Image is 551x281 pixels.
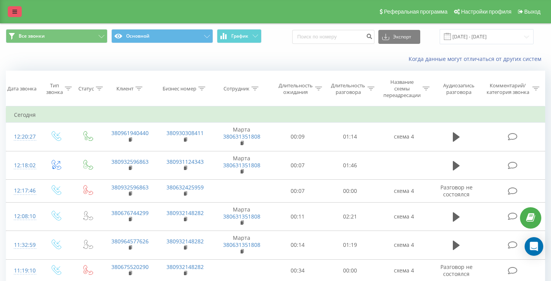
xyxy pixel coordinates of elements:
[376,180,431,202] td: схема 4
[224,85,250,92] div: Сотрудник
[324,151,376,180] td: 01:46
[217,29,262,43] button: График
[525,237,543,256] div: Open Intercom Messenger
[324,231,376,260] td: 01:19
[166,158,204,165] a: 380931124343
[271,231,324,260] td: 00:14
[271,123,324,151] td: 00:09
[278,82,313,95] div: Длительность ожидания
[14,158,32,173] div: 12:18:02
[6,29,107,43] button: Все звонки
[438,82,480,95] div: Аудиозапись разговора
[212,151,271,180] td: Марта
[7,85,36,92] div: Дата звонка
[376,231,431,260] td: схема 4
[163,85,196,92] div: Бизнес номер
[166,263,204,271] a: 380932148282
[376,123,431,151] td: схема 4
[14,263,32,278] div: 11:19:10
[384,9,447,15] span: Реферальная программа
[223,161,260,169] a: 380631351808
[271,202,324,231] td: 00:11
[19,33,45,39] span: Все звонки
[111,184,149,191] a: 380932596863
[78,85,94,92] div: Статус
[14,209,32,224] div: 12:08:10
[461,9,511,15] span: Настройки профиля
[111,209,149,217] a: 380676744299
[212,123,271,151] td: Марта
[223,213,260,220] a: 380631351808
[440,263,473,278] span: Разговор не состоялся
[111,29,213,43] button: Основной
[6,107,545,123] td: Сегодня
[378,30,420,44] button: Экспорт
[223,133,260,140] a: 380631351808
[324,180,376,202] td: 00:00
[116,85,133,92] div: Клиент
[524,9,541,15] span: Выход
[111,129,149,137] a: 380961940440
[271,180,324,202] td: 00:07
[14,129,32,144] div: 12:20:27
[223,241,260,248] a: 380631351808
[324,202,376,231] td: 02:21
[376,202,431,231] td: схема 4
[212,202,271,231] td: Марта
[166,184,204,191] a: 380632425959
[166,209,204,217] a: 380932148282
[231,33,248,39] span: График
[271,151,324,180] td: 00:07
[46,82,63,95] div: Тип звонка
[166,238,204,245] a: 380932148282
[485,82,530,95] div: Комментарий/категория звонка
[111,263,149,271] a: 380675520290
[440,184,473,198] span: Разговор не состоялся
[292,30,374,44] input: Поиск по номеру
[212,231,271,260] td: Марта
[331,82,366,95] div: Длительность разговора
[166,129,204,137] a: 380930308411
[14,183,32,198] div: 12:17:46
[383,79,421,99] div: Название схемы переадресации
[111,158,149,165] a: 380932596863
[14,238,32,253] div: 11:32:59
[111,238,149,245] a: 380964577626
[324,123,376,151] td: 01:14
[409,55,545,62] a: Когда данные могут отличаться от других систем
